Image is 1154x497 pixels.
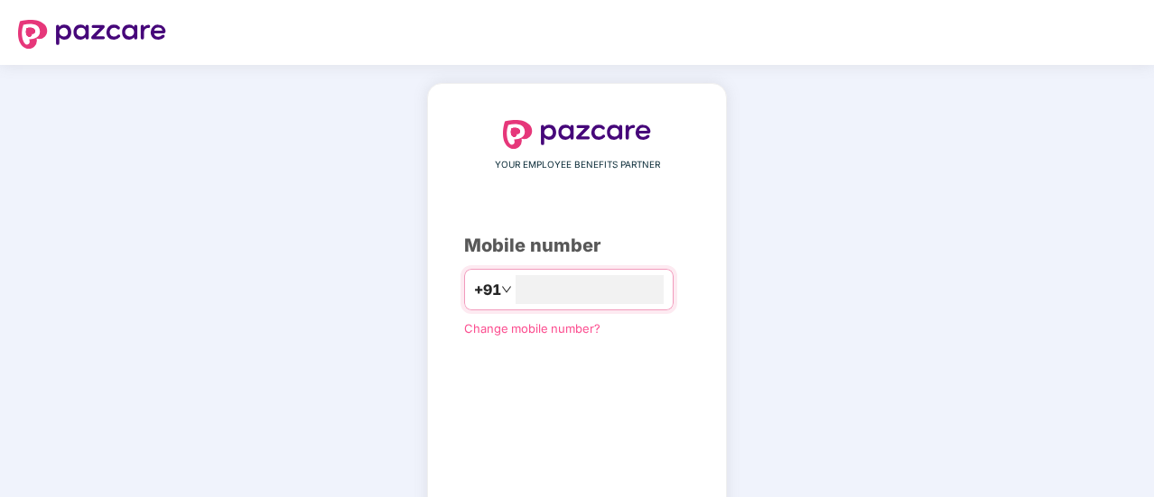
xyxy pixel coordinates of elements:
[495,158,660,172] span: YOUR EMPLOYEE BENEFITS PARTNER
[501,284,512,295] span: down
[464,232,690,260] div: Mobile number
[464,321,600,336] a: Change mobile number?
[474,279,501,301] span: +91
[503,120,651,149] img: logo
[18,20,166,49] img: logo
